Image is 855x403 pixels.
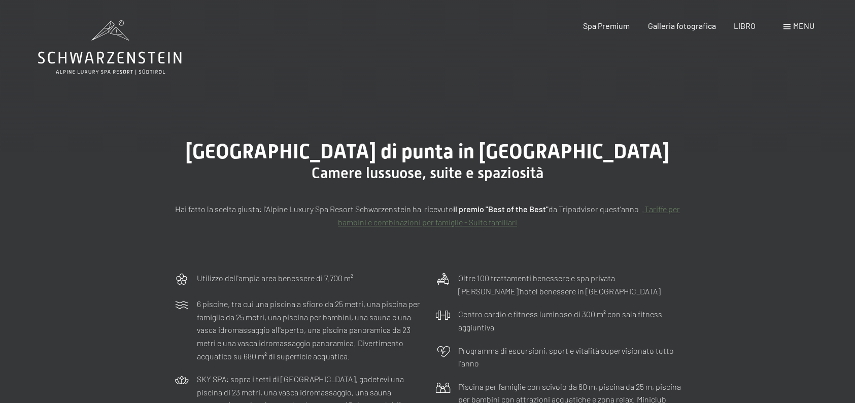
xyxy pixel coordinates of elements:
font: Hai fatto la scelta giusta: l'Alpine Luxury Spa Resort Schwarzenstein ha ricevuto [175,204,453,214]
font: Camere lussuose, suite e spaziosità [312,164,543,182]
font: Oltre 100 trattamenti benessere e spa privata [PERSON_NAME]'hotel benessere in [GEOGRAPHIC_DATA] [458,273,661,296]
a: Tariffe per bambini e combinazioni per famiglie - Suite familiari [338,204,680,227]
a: Spa Premium [583,21,630,30]
a: LIBRO [734,21,756,30]
font: Programma di escursioni, sport e vitalità supervisionato tutto l'anno [458,346,674,368]
font: [GEOGRAPHIC_DATA] di punta in [GEOGRAPHIC_DATA] [186,140,669,163]
font: il premio "Best of the Best" [453,204,549,214]
font: 6 piscine, tra cui una piscina a sfioro da 25 metri, una piscina per famiglie da 25 metri, una pi... [197,299,420,360]
font: da Tripadvisor quest'anno . [549,204,644,214]
font: menu [793,21,814,30]
a: Galleria fotografica [648,21,716,30]
font: Utilizzo dell'ampia area benessere di 7.700 m² [197,273,353,283]
font: Consenso al marketing* [330,226,416,234]
font: Centro cardio e fitness luminoso di 300 m² con sala fitness aggiuntiva [458,309,662,332]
